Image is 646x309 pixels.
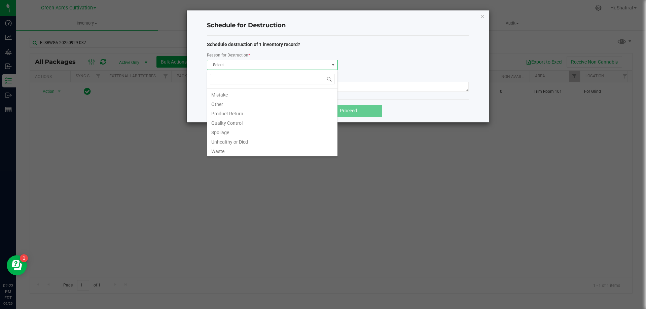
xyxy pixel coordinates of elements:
[340,108,357,113] span: Proceed
[315,105,382,117] button: Proceed
[207,21,469,30] h4: Schedule for Destruction
[207,42,300,47] strong: Schedule destruction of 1 inventory record?
[7,255,27,275] iframe: Resource center
[207,60,329,70] span: Select
[207,52,250,58] label: Reason for Destruction
[20,254,28,262] iframe: Resource center unread badge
